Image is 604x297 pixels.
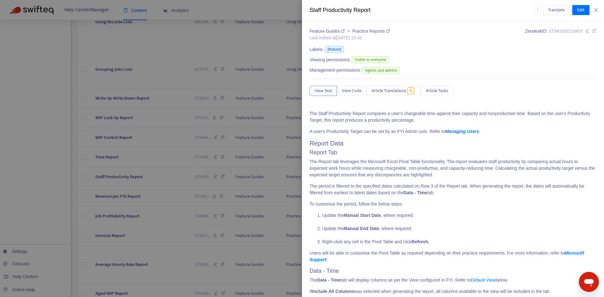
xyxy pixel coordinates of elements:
[549,29,583,34] span: 37340333218457
[310,110,596,124] p: The Staff Productivity Report compares a user's chargeable time against their capacity and nonpro...
[525,28,596,41] div: Zendesk ID:
[310,28,390,35] div: >
[317,278,341,283] strong: Data - Time
[535,8,540,12] span: more
[322,212,596,225] li: Update the , where required.
[412,239,429,244] strong: Refresh.
[325,46,344,53] span: [feature]
[310,250,596,263] p: Users will be able to customise the Pivot Table as required depending on their practice requireme...
[310,277,596,283] p: The tab will display columns as per the View configured in FYI. Refer to below.
[591,7,600,13] button: Close
[310,35,390,41] div: Last edited at [DATE] 15:41
[310,149,596,156] h3: Report Tab
[572,5,590,15] button: Edit
[310,268,596,275] h3: Data - Time
[372,87,406,94] span: Article Translations
[445,129,479,134] a: Managing Users
[362,67,400,74] span: Agents and admins
[310,128,596,135] p: A user's Productivity Target can be set by an FYI Admin user. Refer to
[310,140,596,147] h2: Report Data
[579,272,599,292] iframe: Button to launch messaging window
[310,288,596,295] p: If was selected when generating the report, all columns available to the view will be included in...
[577,7,584,14] span: Edit
[310,183,596,196] p: The period is filtered to the specified dates calculated on Row 3 of the Report tab. When generat...
[310,201,596,207] p: To customise the period, follow the below steps:
[344,226,379,231] strong: Manual End Date
[322,225,596,239] li: Update the , where required.
[534,5,541,15] button: more
[310,57,351,63] span: Viewing permissions:
[593,8,598,13] span: close
[543,5,570,15] button: Translate
[407,87,415,94] span: 0
[310,6,534,14] div: Staff Productivity Report
[310,250,584,262] a: Microsoft Support
[310,46,324,53] span: Labels:
[337,86,366,96] button: View Code
[404,190,427,195] strong: Data - Time
[445,129,480,134] em: .
[421,86,453,96] button: Article Tasks
[471,278,495,283] a: Default View
[352,56,389,63] span: Visible to everyone
[366,86,421,96] button: Article Translations0
[322,239,596,245] li: Right-click any cell in the Pivot Table and click
[310,67,361,74] span: Management permissions:
[310,158,596,178] p: The Report tab leverages the Microsoft Excel Pivot Table functionality. The report evaluates staf...
[310,29,346,34] a: Feature Guides
[315,87,332,94] span: View Text
[352,29,390,34] a: Practice Reports
[342,87,361,94] span: View Code
[426,87,448,94] span: Article Tasks
[548,7,565,14] span: Translate
[310,86,337,96] button: View Text
[344,213,381,218] strong: Manual Start Date
[312,289,354,294] strong: Include All Columns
